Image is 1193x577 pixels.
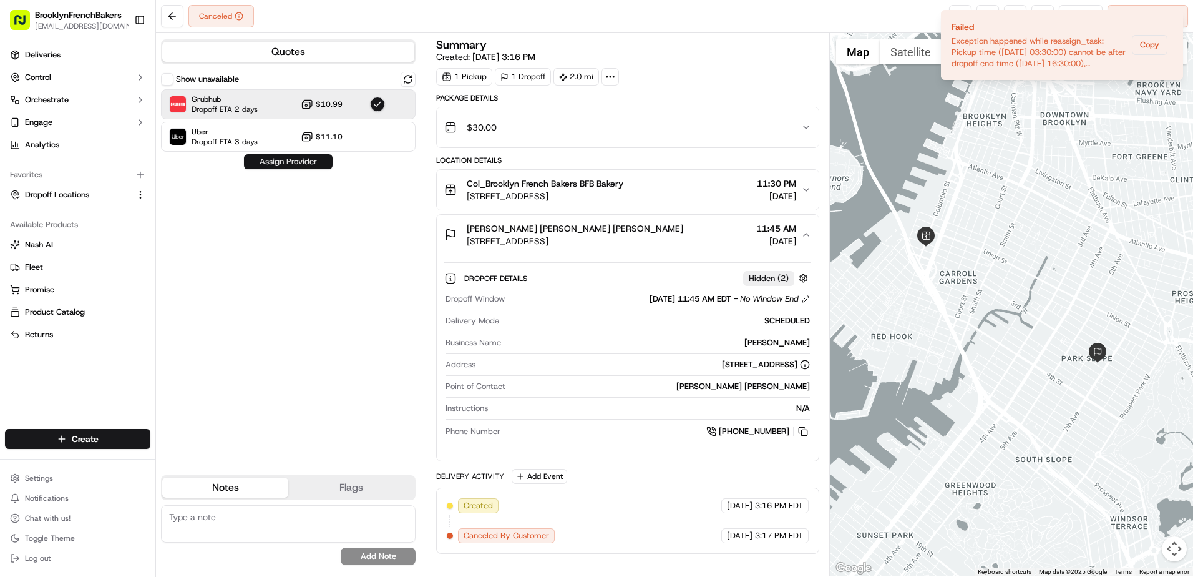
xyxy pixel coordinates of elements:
[170,129,186,145] img: Uber
[112,227,138,237] span: [DATE]
[727,530,752,541] span: [DATE]
[25,262,43,273] span: Fleet
[10,329,145,340] a: Returns
[10,189,130,200] a: Dropoff Locations
[39,227,103,237] span: Klarizel Pensader
[756,235,796,247] span: [DATE]
[1132,35,1167,55] button: Copy
[25,228,35,238] img: 1736555255976-a54dd68f-1ca7-489b-9aae-adbdc363a1c4
[316,99,343,109] span: $10.99
[5,215,150,235] div: Available Products
[495,68,551,86] div: 1 Dropoff
[26,119,49,142] img: 1724597045416-56b7ee45-8013-43a0-a6f9-03cb97ddad50
[722,359,810,370] div: [STREET_ADDRESS]
[437,170,819,210] button: Col_Brooklyn French Bakers BFB Bakery[STREET_ADDRESS]11:30 PM[DATE]
[192,127,258,137] span: Uber
[512,469,567,484] button: Add Event
[5,135,150,155] a: Analytics
[170,96,186,112] img: Grubhub
[952,36,1127,69] div: Exception happened while reassign_task: Pickup time ([DATE] 03:30:00) cannot be after dropoff end...
[12,12,37,37] img: Nash
[176,74,239,85] label: Show unavailable
[755,500,803,511] span: 3:16 PM EDT
[25,239,53,250] span: Nash AI
[244,154,333,169] button: Assign Provider
[12,119,35,142] img: 1736555255976-a54dd68f-1ca7-489b-9aae-adbdc363a1c4
[553,68,599,86] div: 2.0 mi
[740,293,799,305] span: No Window End
[5,470,150,487] button: Settings
[719,426,789,437] span: [PHONE_NUMBER]
[56,119,205,132] div: Start new chat
[25,533,75,543] span: Toggle Theme
[1039,568,1107,575] span: Map data ©2025 Google
[10,239,145,250] a: Nash AI
[467,235,683,247] span: [STREET_ADDRESS]
[35,9,122,21] button: BrooklynFrenchBakers
[25,329,53,340] span: Returns
[100,274,205,297] a: 💻API Documentation
[25,307,85,318] span: Product Catalog
[162,42,414,62] button: Quotes
[446,359,475,370] span: Address
[88,309,151,319] a: Powered byPylon
[105,227,110,237] span: •
[7,274,100,297] a: 📗Knowledge Base
[192,104,258,114] span: Dropoff ETA 2 days
[12,162,84,172] div: Past conversations
[1162,536,1187,561] button: Map camera controls
[35,21,135,31] button: [EMAIL_ADDRESS][DOMAIN_NAME]
[105,280,115,290] div: 💻
[757,177,796,190] span: 11:30 PM
[978,568,1031,576] button: Keyboard shortcuts
[5,550,150,567] button: Log out
[756,222,796,235] span: 11:45 AM
[104,194,108,204] span: •
[12,215,32,235] img: Klarizel Pensader
[437,107,819,147] button: $30.00
[436,93,819,103] div: Package Details
[504,315,810,327] div: SCHEDULED
[446,403,488,414] span: Instructions
[446,315,499,327] span: Delivery Mode
[833,560,874,576] a: Open this area in Google Maps (opens a new window)
[464,530,549,541] span: Canceled By Customer
[446,337,501,348] span: Business Name
[10,284,145,295] a: Promise
[436,39,487,51] h3: Summary
[25,94,69,106] span: Orchestrate
[10,307,145,318] a: Product Catalog
[1114,568,1132,575] a: Terms (opens in new tab)
[110,194,136,204] span: [DATE]
[506,337,810,348] div: [PERSON_NAME]
[436,51,535,63] span: Created:
[25,49,61,61] span: Deliveries
[749,273,789,284] span: Hidden ( 2 )
[5,165,150,185] div: Favorites
[5,5,129,35] button: BrooklynFrenchBakers[EMAIL_ADDRESS][DOMAIN_NAME]
[5,235,150,255] button: Nash AI
[32,81,225,94] input: Got a question? Start typing here...
[56,132,172,142] div: We're available if you need us!
[467,190,623,202] span: [STREET_ADDRESS]
[510,381,810,392] div: [PERSON_NAME] [PERSON_NAME]
[25,139,59,150] span: Analytics
[727,500,752,511] span: [DATE]
[650,293,731,305] span: [DATE] 11:45 AM EDT
[5,302,150,322] button: Product Catalog
[301,131,343,143] button: $11.10
[301,98,343,111] button: $10.99
[188,5,254,27] button: Canceled
[833,560,874,576] img: Google
[25,473,53,483] span: Settings
[446,426,500,437] span: Phone Number
[72,433,99,445] span: Create
[446,293,505,305] span: Dropoff Window
[5,67,150,87] button: Control
[5,45,150,65] a: Deliveries
[5,185,150,205] button: Dropoff Locations
[12,182,32,202] img: Nelly AZAMBRE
